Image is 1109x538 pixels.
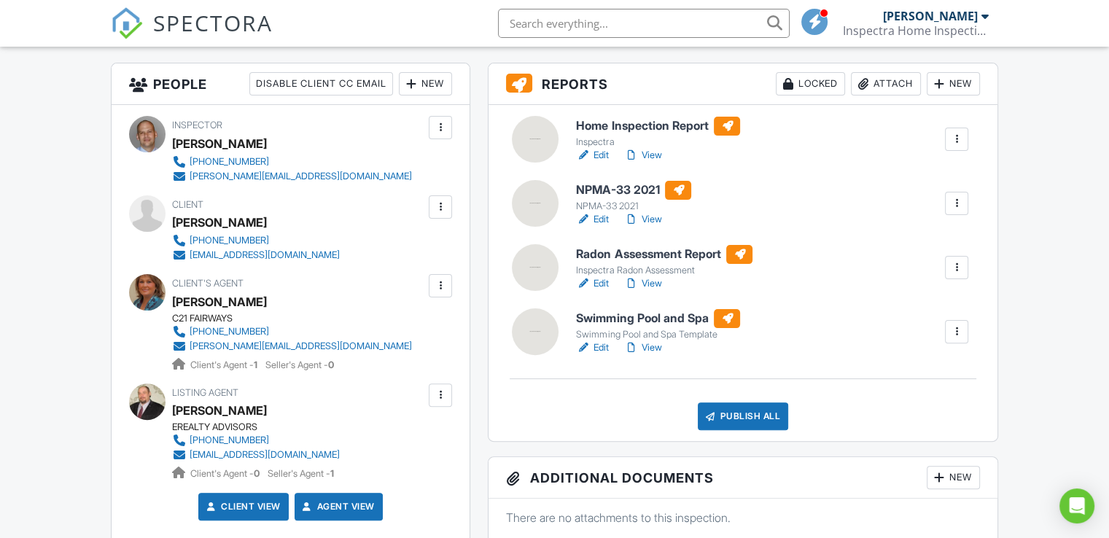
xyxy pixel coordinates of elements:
[330,468,334,479] strong: 1
[698,402,789,430] div: Publish All
[153,7,273,38] span: SPECTORA
[576,265,752,276] div: Inspectra Radon Assessment
[172,291,267,313] a: [PERSON_NAME]
[843,23,989,38] div: Inspectra Home Inspections
[172,233,340,248] a: [PHONE_NUMBER]
[249,72,393,95] div: Disable Client CC Email
[172,133,267,155] div: [PERSON_NAME]
[172,339,412,354] a: [PERSON_NAME][EMAIL_ADDRESS][DOMAIN_NAME]
[172,433,340,448] a: [PHONE_NUMBER]
[172,448,340,462] a: [EMAIL_ADDRESS][DOMAIN_NAME]
[254,359,257,370] strong: 1
[265,359,334,370] span: Seller's Agent -
[190,235,269,246] div: [PHONE_NUMBER]
[172,278,244,289] span: Client's Agent
[172,421,351,433] div: EREALTY ADVISORS
[576,148,609,163] a: Edit
[576,181,691,200] h6: NPMA-33 2021
[927,72,980,95] div: New
[190,468,262,479] span: Client's Agent -
[576,117,740,149] a: Home Inspection Report Inspectra
[190,359,260,370] span: Client's Agent -
[268,468,334,479] span: Seller's Agent -
[190,340,412,352] div: [PERSON_NAME][EMAIL_ADDRESS][DOMAIN_NAME]
[489,457,997,499] h3: Additional Documents
[190,434,269,446] div: [PHONE_NUMBER]
[506,510,980,526] p: There are no attachments to this inspection.
[172,399,267,421] a: [PERSON_NAME]
[1059,488,1094,523] div: Open Intercom Messenger
[190,156,269,168] div: [PHONE_NUMBER]
[172,313,424,324] div: C21 FAIRWAYS
[399,72,452,95] div: New
[300,499,375,514] a: Agent View
[576,245,752,264] h6: Radon Assessment Report
[172,324,412,339] a: [PHONE_NUMBER]
[576,276,609,291] a: Edit
[254,468,260,479] strong: 0
[172,155,412,169] a: [PHONE_NUMBER]
[498,9,790,38] input: Search everything...
[576,200,691,212] div: NPMA-33 2021
[927,466,980,489] div: New
[190,249,340,261] div: [EMAIL_ADDRESS][DOMAIN_NAME]
[776,72,845,95] div: Locked
[623,212,661,227] a: View
[623,148,661,163] a: View
[190,171,412,182] div: [PERSON_NAME][EMAIL_ADDRESS][DOMAIN_NAME]
[112,63,470,105] h3: People
[576,181,691,213] a: NPMA-33 2021 NPMA-33 2021
[328,359,334,370] strong: 0
[172,169,412,184] a: [PERSON_NAME][EMAIL_ADDRESS][DOMAIN_NAME]
[576,117,740,136] h6: Home Inspection Report
[172,211,267,233] div: [PERSON_NAME]
[576,212,609,227] a: Edit
[623,340,661,355] a: View
[576,309,740,341] a: Swimming Pool and Spa Swimming Pool and Spa Template
[172,387,238,398] span: Listing Agent
[489,63,997,105] h3: Reports
[203,499,281,514] a: Client View
[576,136,740,148] div: Inspectra
[576,340,609,355] a: Edit
[851,72,921,95] div: Attach
[172,199,203,210] span: Client
[111,20,273,50] a: SPECTORA
[190,326,269,338] div: [PHONE_NUMBER]
[576,309,740,328] h6: Swimming Pool and Spa
[883,9,978,23] div: [PERSON_NAME]
[111,7,143,39] img: The Best Home Inspection Software - Spectora
[172,120,222,130] span: Inspector
[623,276,661,291] a: View
[190,449,340,461] div: [EMAIL_ADDRESS][DOMAIN_NAME]
[576,245,752,277] a: Radon Assessment Report Inspectra Radon Assessment
[576,329,740,340] div: Swimming Pool and Spa Template
[172,248,340,262] a: [EMAIL_ADDRESS][DOMAIN_NAME]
